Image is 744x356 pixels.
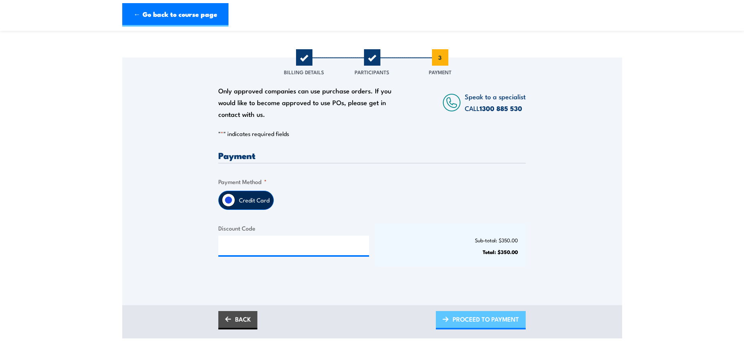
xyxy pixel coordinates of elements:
[383,237,518,243] p: Sub-total: $350.00
[480,103,522,113] a: 1300 885 530
[284,68,324,76] span: Billing Details
[235,191,273,209] label: Credit Card
[364,49,380,66] span: 2
[355,68,389,76] span: Participants
[453,309,519,329] span: PROCEED TO PAYMENT
[218,130,526,138] p: " " indicates required fields
[122,3,228,27] a: ← Go back to course page
[296,49,312,66] span: 1
[218,177,267,186] legend: Payment Method
[218,224,369,233] label: Discount Code
[483,248,518,256] strong: Total: $350.00
[218,85,396,120] div: Only approved companies can use purchase orders. If you would like to become approved to use POs,...
[218,311,257,329] a: BACK
[432,49,448,66] span: 3
[429,68,451,76] span: Payment
[436,311,526,329] a: PROCEED TO PAYMENT
[465,91,526,113] span: Speak to a specialist CALL
[218,151,526,160] h3: Payment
